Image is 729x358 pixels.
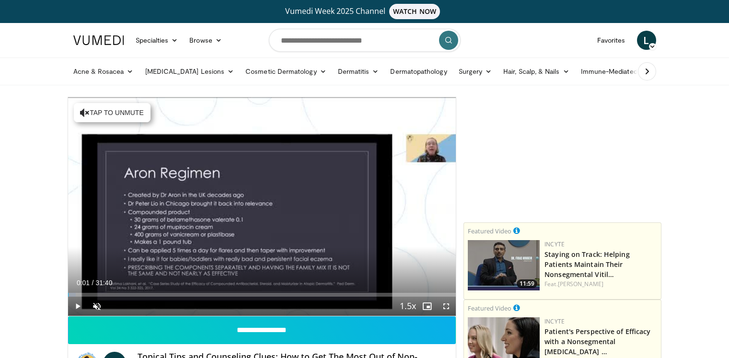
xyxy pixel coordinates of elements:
small: Featured Video [468,304,511,312]
button: Play [68,297,87,316]
div: Progress Bar [68,293,456,297]
button: Playback Rate [398,297,417,316]
input: Search topics, interventions [269,29,461,52]
a: Patient's Perspective of Efficacy with a Nonsegmental [MEDICAL_DATA] … [544,327,650,356]
a: Favorites [591,31,631,50]
a: Acne & Rosacea [68,62,139,81]
button: Tap to unmute [74,103,150,122]
a: Incyte [544,240,565,248]
a: Hair, Scalp, & Nails [498,62,575,81]
span: / [92,279,94,287]
small: Featured Video [468,227,511,235]
a: 11:59 [468,240,540,290]
a: L [637,31,656,50]
button: Fullscreen [437,297,456,316]
iframe: Advertisement [491,97,635,217]
button: Unmute [87,297,106,316]
img: fe0751a3-754b-4fa7-bfe3-852521745b57.png.150x105_q85_crop-smart_upscale.jpg [468,240,540,290]
a: Dermatopathology [384,62,452,81]
a: Staying on Track: Helping Patients Maintain Their Nonsegmental Vitil… [544,250,630,279]
a: Incyte [544,317,565,325]
a: Specialties [130,31,184,50]
a: Dermatitis [332,62,385,81]
a: Browse [184,31,228,50]
div: Feat. [544,280,657,289]
a: [MEDICAL_DATA] Lesions [139,62,240,81]
span: 11:59 [517,279,537,288]
video-js: Video Player [68,97,456,316]
a: Surgery [453,62,498,81]
a: Cosmetic Dermatology [240,62,332,81]
span: 31:40 [95,279,112,287]
img: VuMedi Logo [73,35,124,45]
span: 0:01 [77,279,90,287]
a: Vumedi Week 2025 ChannelWATCH NOW [75,4,655,19]
button: Enable picture-in-picture mode [417,297,437,316]
span: WATCH NOW [389,4,440,19]
a: [PERSON_NAME] [558,280,603,288]
a: Immune-Mediated [575,62,653,81]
